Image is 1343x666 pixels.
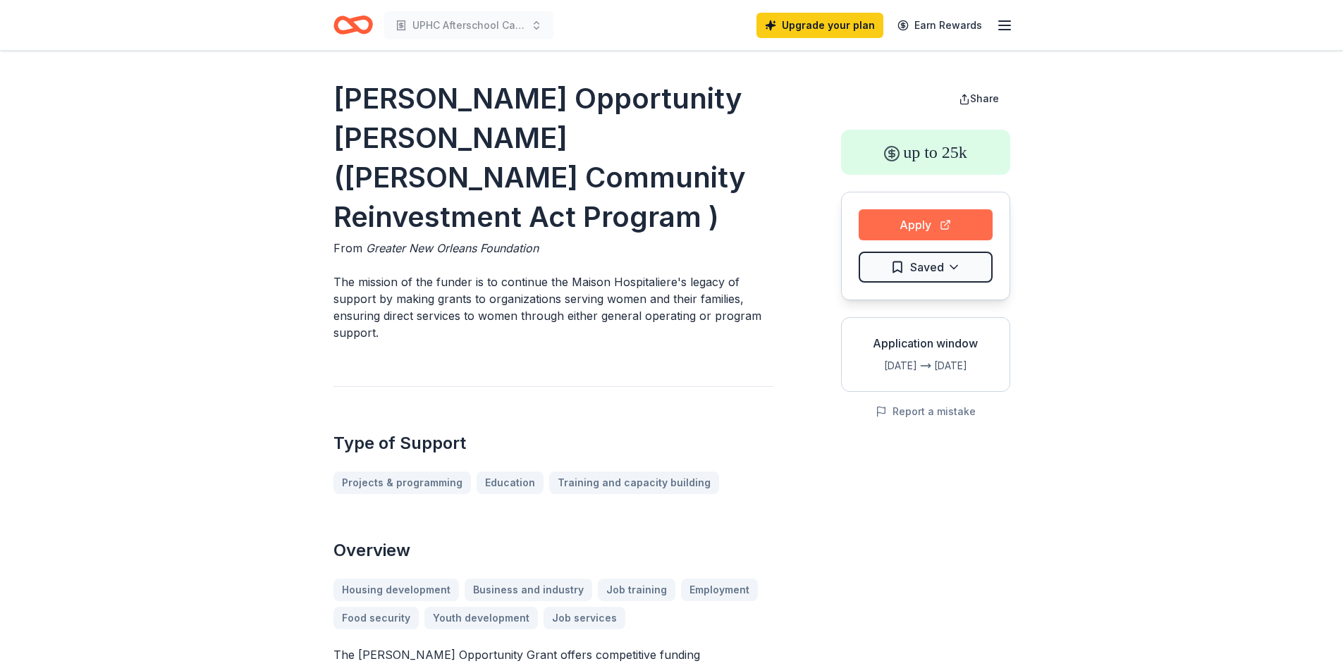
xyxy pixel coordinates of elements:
div: From [333,240,773,257]
button: Apply [859,209,993,240]
span: Share [970,92,999,104]
span: UPHC Afterschool Care, Homework & Literacy Help Grant [412,17,525,34]
a: Home [333,8,373,42]
p: The mission of the funder is to continue the Maison Hospitaliere's legacy of support by making gr... [333,273,773,341]
a: Earn Rewards [889,13,991,38]
span: Greater New Orleans Foundation [366,241,539,255]
div: up to 25k [841,130,1010,175]
div: Application window [853,335,998,352]
div: [DATE] [934,357,998,374]
button: Report a mistake [876,403,976,420]
div: [DATE] [853,357,917,374]
a: Training and capacity building [549,471,719,494]
a: Projects & programming [333,471,471,494]
button: Saved [859,252,993,283]
h2: Overview [333,539,773,562]
h2: Type of Support [333,432,773,455]
button: UPHC Afterschool Care, Homework & Literacy Help Grant [384,11,553,39]
span: Saved [910,258,944,276]
button: Share [948,85,1010,113]
a: Education [477,471,544,494]
a: Upgrade your plan [756,13,883,38]
h1: [PERSON_NAME] Opportunity [PERSON_NAME] ([PERSON_NAME] Community Reinvestment Act Program ) [333,79,773,237]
